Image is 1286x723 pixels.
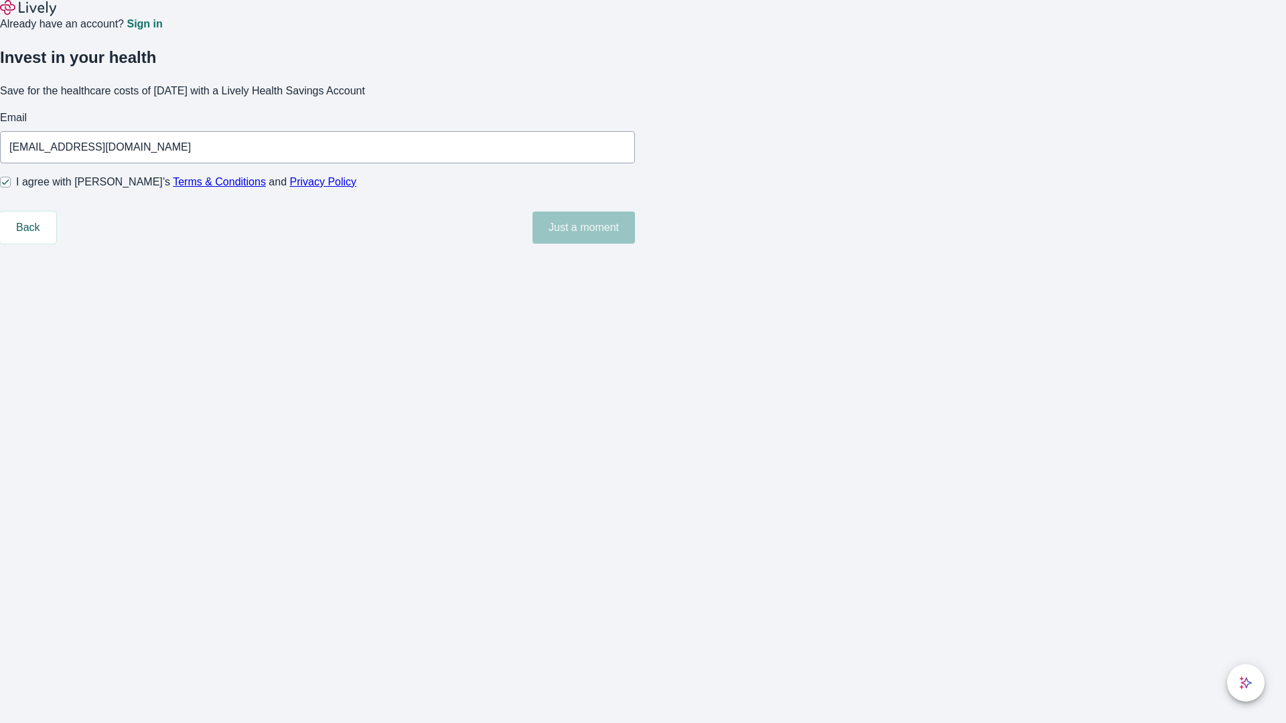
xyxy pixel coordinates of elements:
a: Sign in [127,19,162,29]
button: chat [1227,664,1265,702]
a: Privacy Policy [290,176,357,187]
svg: Lively AI Assistant [1239,676,1253,690]
a: Terms & Conditions [173,176,266,187]
span: I agree with [PERSON_NAME]’s and [16,174,356,190]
